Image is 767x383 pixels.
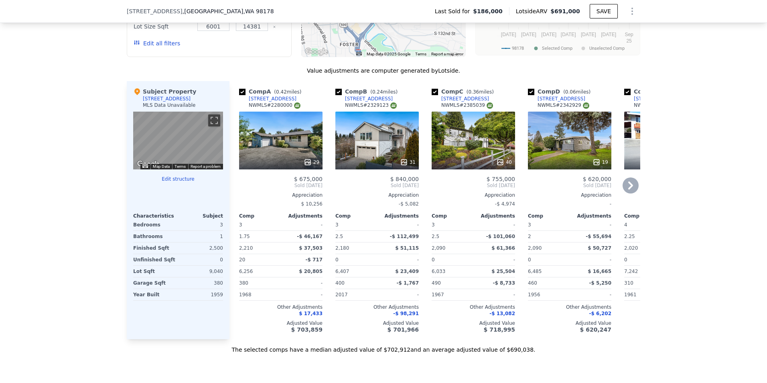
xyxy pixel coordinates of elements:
div: - [475,289,515,300]
a: [STREET_ADDRESS] [528,96,585,102]
button: Toggle fullscreen view [208,114,220,126]
div: 19 [592,158,608,166]
span: $ 703,859 [291,326,323,333]
div: - [282,219,323,230]
span: $ 10,256 [301,201,323,207]
span: -$ 5,250 [589,280,611,286]
span: $ 61,366 [491,245,515,251]
div: Value adjustments are computer generated by Lotside . [127,67,640,75]
div: Map [133,112,223,169]
text: [DATE] [581,32,596,37]
span: , WA 98178 [243,8,274,14]
img: NWMLS Logo [583,102,589,109]
a: [STREET_ADDRESS] [432,96,489,102]
div: 2.5 [432,231,472,242]
div: Adjusted Value [528,320,611,326]
span: 0.24 [372,89,383,95]
div: Subject [178,213,223,219]
div: 380 [180,277,223,289]
text: [DATE] [541,32,556,37]
div: - [475,219,515,230]
div: Other Adjustments [624,304,708,310]
span: $ 20,805 [299,269,323,274]
div: Unfinished Sqft [133,254,177,265]
text: Sep [625,32,633,37]
span: 6,256 [239,269,253,274]
a: Report a problem [191,164,221,169]
div: 1968 [239,289,279,300]
span: Map data ©2025 Google [367,52,410,56]
div: Comp A [239,88,304,96]
text: [DATE] [501,32,516,37]
div: Adjusted Value [239,320,323,326]
span: 460 [528,280,537,286]
div: Adjusted Value [432,320,515,326]
span: $ 16,665 [588,269,611,274]
span: -$ 5,082 [399,201,419,207]
span: -$ 98,291 [393,311,419,316]
span: -$ 4,974 [495,201,515,207]
div: 3 [180,219,223,230]
div: Other Adjustments [239,304,323,310]
button: Show Options [624,3,640,19]
span: Sold [DATE] [432,182,515,189]
div: NWMLS # 2329123 [345,102,397,109]
div: - [571,289,611,300]
div: - [379,289,419,300]
span: 6,407 [335,269,349,274]
div: [STREET_ADDRESS] [249,96,296,102]
img: Google [135,159,162,169]
div: Bedrooms [133,219,177,230]
div: Appreciation [239,192,323,198]
div: NWMLS # 2385039 [441,102,493,109]
span: ( miles) [463,89,497,95]
div: NWMLS # 2368203 [634,102,686,109]
div: Comp [335,213,377,219]
span: 6,485 [528,269,542,274]
div: NWMLS # 2280000 [249,102,300,109]
div: Lot Sqft [133,266,177,277]
text: [DATE] [601,32,616,37]
span: $ 675,000 [294,176,323,182]
span: Sold [DATE] [528,182,611,189]
text: 25 [626,38,632,44]
button: Map Data [153,164,170,169]
span: 380 [239,280,248,286]
div: 1967 [432,289,472,300]
div: - [475,254,515,265]
div: Appreciation [432,192,515,198]
img: NWMLS Logo [294,102,300,109]
a: Report a map error [431,52,463,56]
span: ( miles) [367,89,401,95]
div: Characteristics [133,213,178,219]
a: Open this area in Google Maps (opens a new window) [303,47,330,57]
span: $ 701,966 [388,326,419,333]
div: Adjustments [281,213,323,219]
div: 2,500 [180,242,223,254]
span: [STREET_ADDRESS] [127,7,183,15]
span: Last Sold for [435,7,473,15]
div: 1961 [624,289,664,300]
div: Adjustments [473,213,515,219]
span: Lotside ARV [516,7,550,15]
span: 3 [528,222,531,228]
div: [STREET_ADDRESS] [345,96,393,102]
div: Other Adjustments [528,304,611,310]
span: $ 17,433 [299,311,323,316]
div: Adjusted Value [335,320,419,326]
div: - [624,198,708,210]
span: 2,090 [528,245,542,251]
span: 3 [239,222,242,228]
div: Comp B [335,88,401,96]
div: Comp [624,213,666,219]
div: Appreciation [528,192,611,198]
a: Open this area in Google Maps (opens a new window) [135,159,162,169]
span: 2,210 [239,245,253,251]
div: - [379,254,419,265]
text: Selected Comp [542,46,572,51]
div: 1956 [528,289,568,300]
div: Other Adjustments [335,304,419,310]
span: $ 620,000 [583,176,611,182]
text: [DATE] [521,32,536,37]
span: 4 [624,222,627,228]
